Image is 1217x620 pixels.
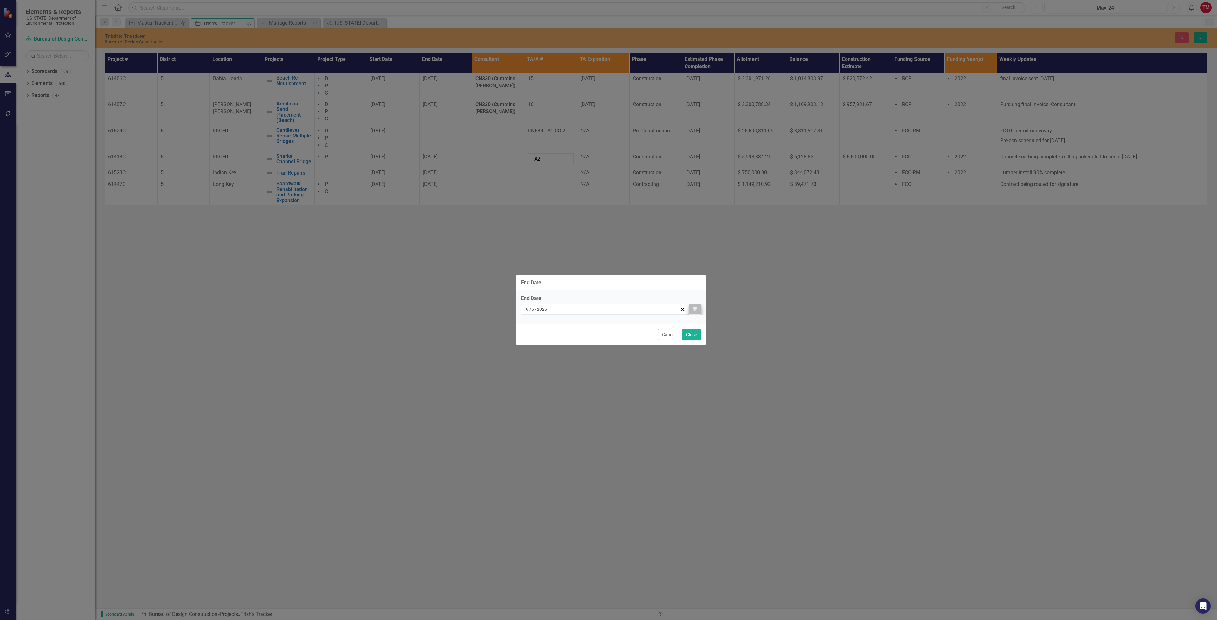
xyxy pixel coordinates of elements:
div: End Date [521,280,541,285]
div: Open Intercom Messenger [1195,598,1211,614]
div: End Date [521,295,701,302]
span: / [529,306,531,312]
span: / [535,306,537,312]
button: Close [682,329,701,340]
button: Cancel [658,329,679,340]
